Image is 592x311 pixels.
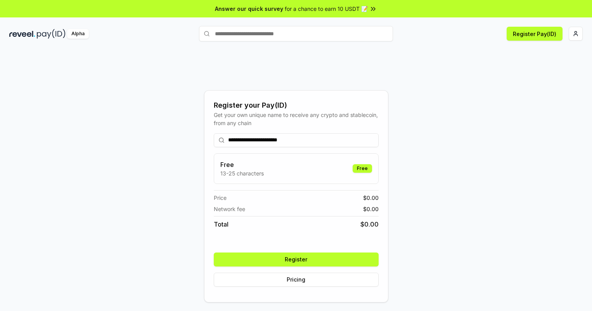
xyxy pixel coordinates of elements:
[67,29,89,39] div: Alpha
[215,5,283,13] span: Answer our quick survey
[214,220,228,229] span: Total
[214,111,379,127] div: Get your own unique name to receive any crypto and stablecoin, from any chain
[220,169,264,177] p: 13-25 characters
[37,29,66,39] img: pay_id
[220,160,264,169] h3: Free
[363,205,379,213] span: $ 0.00
[353,164,372,173] div: Free
[285,5,368,13] span: for a chance to earn 10 USDT 📝
[214,100,379,111] div: Register your Pay(ID)
[363,194,379,202] span: $ 0.00
[214,205,245,213] span: Network fee
[214,194,227,202] span: Price
[507,27,563,41] button: Register Pay(ID)
[214,273,379,287] button: Pricing
[360,220,379,229] span: $ 0.00
[9,29,35,39] img: reveel_dark
[214,253,379,266] button: Register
